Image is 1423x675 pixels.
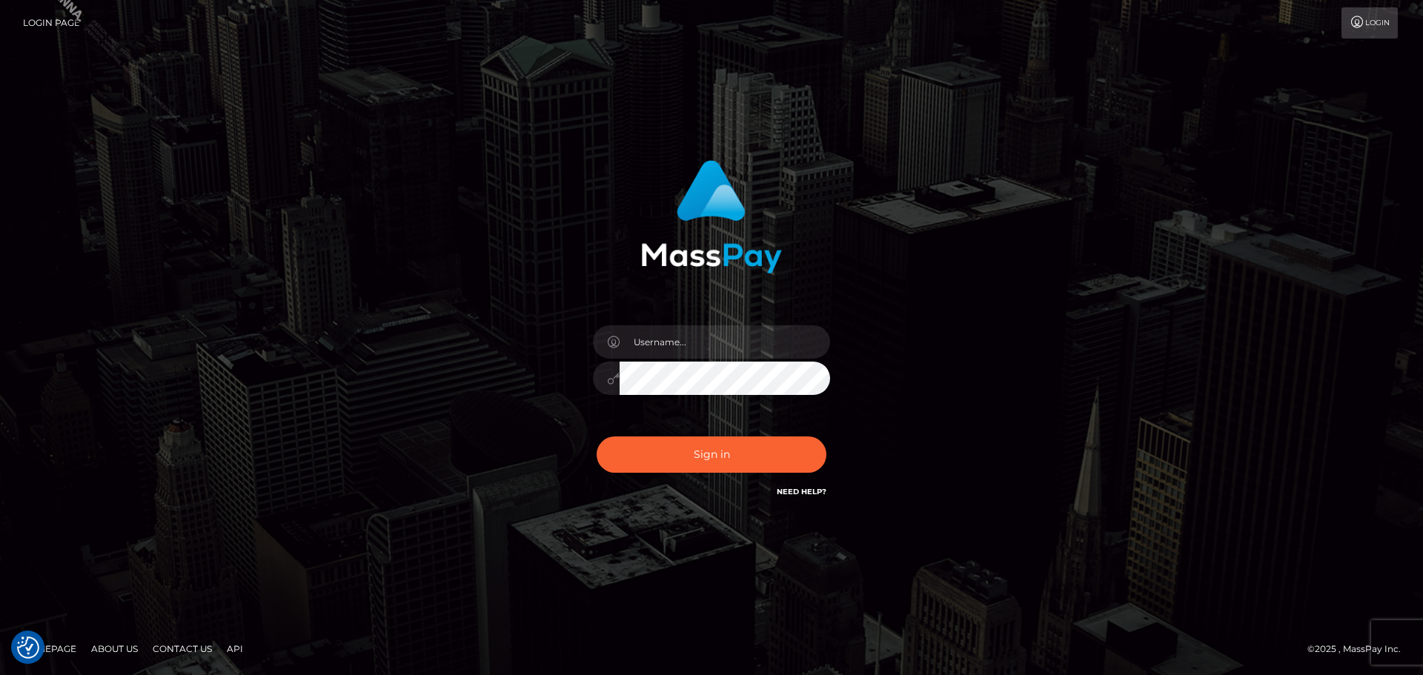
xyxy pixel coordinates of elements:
[1341,7,1398,39] a: Login
[17,636,39,659] img: Revisit consent button
[16,637,82,660] a: Homepage
[641,160,782,273] img: MassPay Login
[597,436,826,473] button: Sign in
[221,637,249,660] a: API
[23,7,80,39] a: Login Page
[777,487,826,496] a: Need Help?
[1307,641,1412,657] div: © 2025 , MassPay Inc.
[620,325,830,359] input: Username...
[85,637,144,660] a: About Us
[17,636,39,659] button: Consent Preferences
[147,637,218,660] a: Contact Us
